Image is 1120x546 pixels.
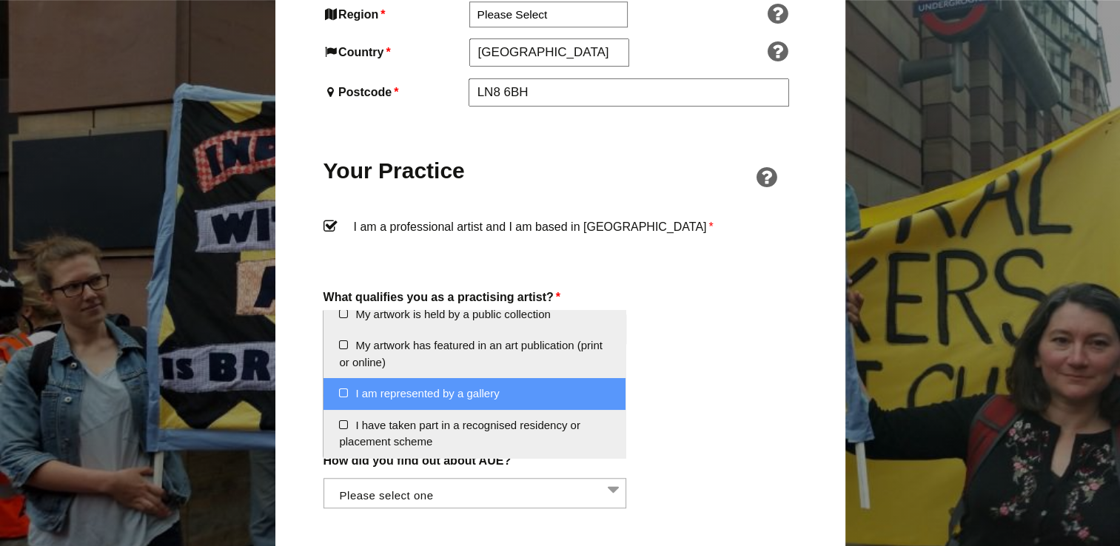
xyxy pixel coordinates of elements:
label: What qualifies you as a practising artist? [323,287,797,307]
h2: Your Practice [323,156,466,185]
li: My artwork has featured in an art publication (print or online) [323,330,626,378]
li: My artwork is held by a public collection [323,299,626,331]
label: Country [323,42,466,62]
li: I have taken part in a recognised residency or placement scheme [323,410,626,458]
label: Postcode [323,82,466,102]
label: I am a professional artist and I am based in [GEOGRAPHIC_DATA] [323,217,797,261]
label: Region [323,4,466,24]
label: How did you find out about AUE? [323,451,797,471]
li: I am represented by a gallery [323,378,626,410]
